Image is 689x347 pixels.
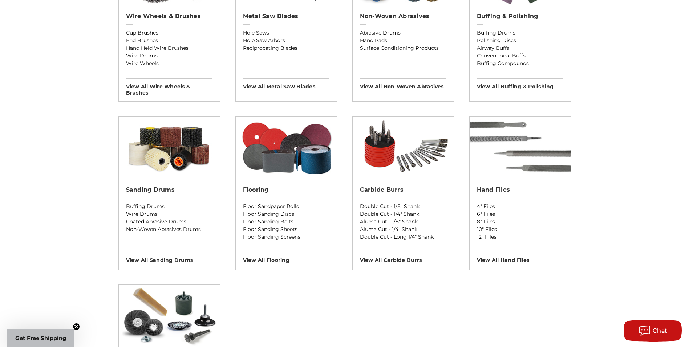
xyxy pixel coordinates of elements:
[477,60,563,67] a: Buffing Compounds
[243,29,329,37] a: Hole Saws
[477,37,563,44] a: Polishing Discs
[126,29,212,37] a: Cup Brushes
[477,226,563,233] a: 10" Files
[477,13,563,20] h2: Buffing & Polishing
[126,218,212,226] a: Coated Abrasive Drums
[73,323,80,330] button: Close teaser
[119,285,220,347] img: Accessories & More
[243,186,329,194] h2: Flooring
[360,203,446,210] a: Double Cut - 1/8" Shank
[126,226,212,233] a: Non-Woven Abrasives Drums
[126,210,212,218] a: Wire Drums
[236,117,337,179] img: Flooring
[360,29,446,37] a: Abrasive Drums
[477,218,563,226] a: 8" Files
[653,327,668,334] span: Chat
[126,13,212,20] h2: Wire Wheels & Brushes
[360,218,446,226] a: Aluma Cut - 1/8" Shank
[243,78,329,90] h3: View All metal saw blades
[360,37,446,44] a: Hand Pads
[126,44,212,52] a: Hand Held Wire Brushes
[624,320,682,342] button: Chat
[243,37,329,44] a: Hole Saw Arbors
[477,29,563,37] a: Buffing Drums
[126,37,212,44] a: End Brushes
[243,210,329,218] a: Floor Sanding Discs
[353,117,454,179] img: Carbide Burrs
[477,252,563,263] h3: View All hand files
[360,78,446,90] h3: View All non-woven abrasives
[360,252,446,263] h3: View All carbide burrs
[243,44,329,52] a: Reciprocating Blades
[477,210,563,218] a: 6" Files
[477,186,563,194] h2: Hand Files
[477,52,563,60] a: Conventional Buffs
[243,233,329,241] a: Floor Sanding Screens
[15,335,66,342] span: Get Free Shipping
[126,186,212,194] h2: Sanding Drums
[243,218,329,226] a: Floor Sanding Belts
[7,329,74,347] div: Get Free ShippingClose teaser
[360,13,446,20] h2: Non-woven Abrasives
[119,117,220,179] img: Sanding Drums
[360,210,446,218] a: Double Cut - 1/4" Shank
[126,52,212,60] a: Wire Drums
[360,44,446,52] a: Surface Conditioning Products
[360,226,446,233] a: Aluma Cut - 1/4" Shank
[243,252,329,263] h3: View All flooring
[477,78,563,90] h3: View All buffing & polishing
[360,233,446,241] a: Double Cut - Long 1/4" Shank
[360,186,446,194] h2: Carbide Burrs
[243,13,329,20] h2: Metal Saw Blades
[126,252,212,263] h3: View All sanding drums
[470,117,571,179] img: Hand Files
[243,226,329,233] a: Floor Sanding Sheets
[477,203,563,210] a: 4" Files
[126,78,212,96] h3: View All wire wheels & brushes
[477,233,563,241] a: 12" Files
[243,203,329,210] a: Floor Sandpaper Rolls
[126,60,212,67] a: Wire Wheels
[477,44,563,52] a: Airway Buffs
[126,203,212,210] a: Buffing Drums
